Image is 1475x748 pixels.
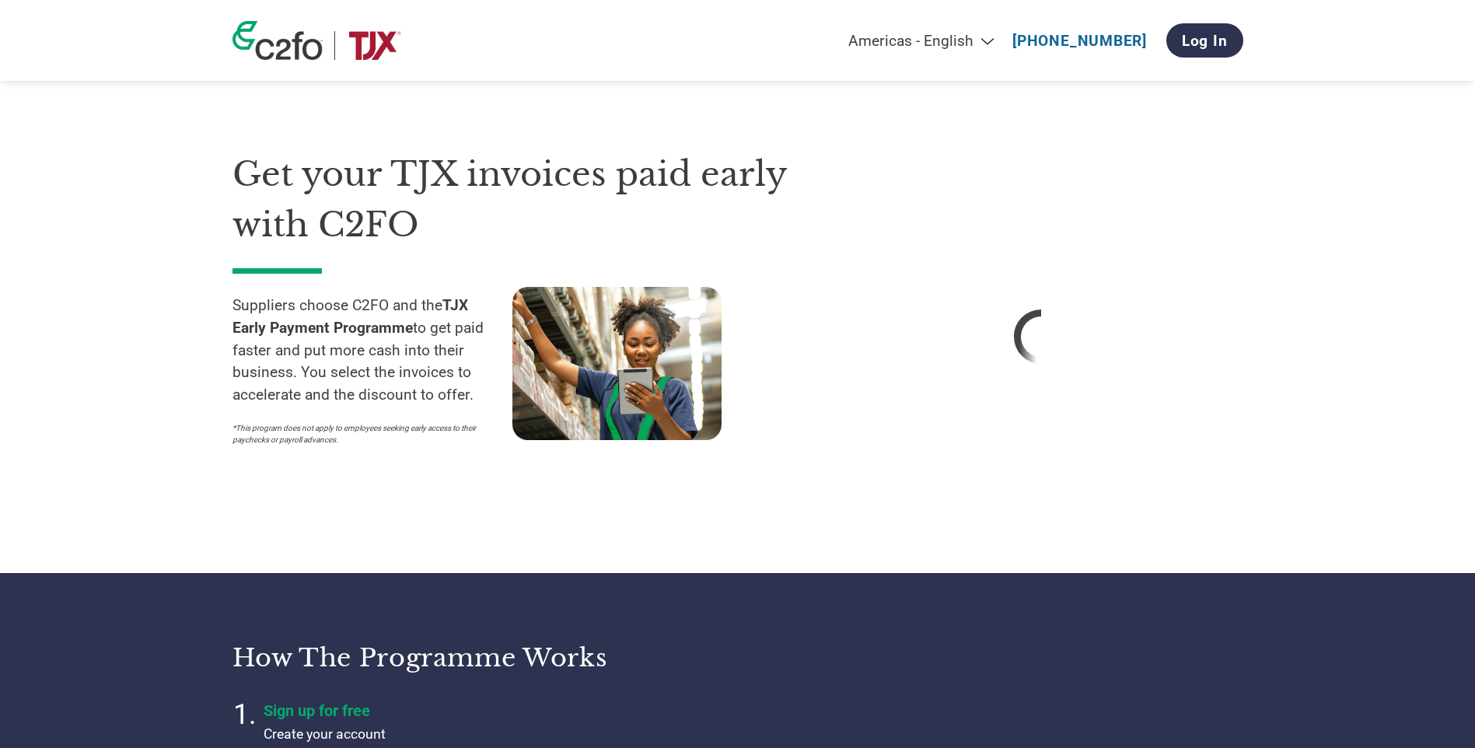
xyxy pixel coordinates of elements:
[232,422,497,446] p: *This program does not apply to employees seeking early access to their paychecks or payroll adva...
[232,295,512,407] p: Suppliers choose C2FO and the to get paid faster and put more cash into their business. You selec...
[1012,32,1147,50] a: [PHONE_NUMBER]
[264,724,652,744] p: Create your account
[232,21,323,60] img: c2fo logo
[512,287,722,440] img: supply chain worker
[1166,23,1243,58] a: Log In
[347,31,403,60] img: TJX
[232,296,468,337] strong: TJX Early Payment Programme
[232,149,792,250] h1: Get your TJX invoices paid early with C2FO
[264,701,652,720] h4: Sign up for free
[232,642,718,673] h3: How the programme works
